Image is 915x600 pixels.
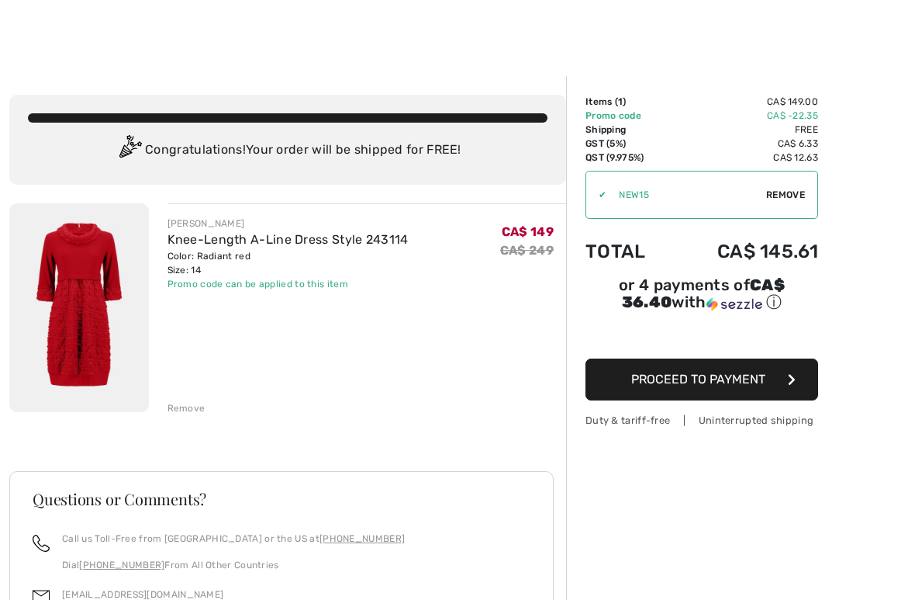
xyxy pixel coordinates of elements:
[79,560,164,571] a: [PHONE_NUMBER]
[672,123,818,137] td: Free
[167,232,409,247] a: Knee-Length A-Line Dress Style 243114
[502,224,554,239] span: CA$ 149
[585,318,818,353] iframe: PayPal-paypal
[9,203,149,412] img: Knee-Length A-Line Dress Style 243114
[766,188,805,202] span: Remove
[606,172,766,218] input: Promo code
[706,297,762,311] img: Sezzle
[622,276,785,311] span: CA$ 36.40
[585,95,672,109] td: Items ( )
[319,533,405,544] a: [PHONE_NUMBER]
[672,137,818,151] td: CA$ 6.33
[585,123,672,137] td: Shipping
[672,109,818,123] td: CA$ -22.35
[672,95,818,109] td: CA$ 149.00
[585,225,672,278] td: Total
[672,151,818,165] td: CA$ 12.63
[167,217,409,231] div: [PERSON_NAME]
[585,151,672,165] td: QST (9.975%)
[585,278,818,318] div: or 4 payments ofCA$ 36.40withSezzle Click to learn more about Sezzle
[167,277,409,291] div: Promo code can be applied to this item
[672,225,818,278] td: CA$ 145.61
[585,278,818,313] div: or 4 payments of with
[585,413,818,428] div: Duty & tariff-free | Uninterrupted shipping
[114,135,145,166] img: Congratulation2.svg
[500,243,554,258] s: CA$ 249
[585,109,672,123] td: Promo code
[33,535,50,552] img: call
[62,589,223,600] a: [EMAIL_ADDRESS][DOMAIN_NAME]
[586,188,606,202] div: ✔
[62,558,405,572] p: Dial From All Other Countries
[618,96,623,107] span: 1
[167,249,409,277] div: Color: Radiant red Size: 14
[585,359,818,401] button: Proceed to Payment
[585,137,672,151] td: GST (5%)
[28,135,547,166] div: Congratulations! Your order will be shipped for FREE!
[62,532,405,546] p: Call us Toll-Free from [GEOGRAPHIC_DATA] or the US at
[631,372,765,387] span: Proceed to Payment
[33,491,530,507] h3: Questions or Comments?
[167,401,205,415] div: Remove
